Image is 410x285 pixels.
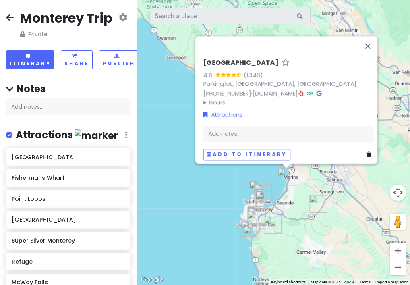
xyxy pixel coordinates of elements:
[256,189,274,206] div: Old Fisherman’s Grotto
[203,80,356,88] a: Parking lot, [GEOGRAPHIC_DATA], [GEOGRAPHIC_DATA]
[256,191,273,209] div: Alta Bakery and Cafe
[248,206,266,224] div: Casanova
[203,110,242,119] a: Attractions
[248,206,266,224] div: Stationæry
[257,191,274,208] div: Captain + Stoker
[390,185,406,201] button: Map camera controls
[317,90,322,96] i: Google Maps
[248,206,265,224] div: Pilgrims Way Community Bookstore and Secret Garden
[390,214,406,230] button: Drag Pegman onto the map to open Street View
[249,181,267,199] div: Lovers Point Beach
[203,71,215,79] div: 4.6
[249,181,267,198] div: California Seltzer Company
[61,50,93,69] button: Share
[271,279,306,285] button: Keyboard shortcuts
[203,98,374,107] summary: Hours
[311,280,354,284] span: Map data ©2025 Google
[20,30,112,39] span: Private
[309,195,327,213] div: Castle Rock Cafe & Mercantile
[244,71,263,79] div: (1,346)
[12,195,125,202] h6: Point Lobos
[12,174,125,181] h6: Fishermans Wharf
[12,258,125,265] h6: Refuge
[248,208,266,225] div: Pizza Heaven
[277,168,295,186] div: Fort Ord Dunes State Park
[99,50,139,69] button: Publish
[203,59,374,107] div: · ·
[247,211,265,229] div: Mission Ranch Restaurant
[75,129,118,142] img: marker
[255,192,273,210] div: Parker-Lusseau Pastries
[390,259,406,275] button: Zoom out
[203,125,374,142] div: Add notes...
[20,10,112,27] h2: Monterey Trip
[203,89,251,97] a: [PHONE_NUMBER]
[203,59,278,67] h6: [GEOGRAPHIC_DATA]
[16,129,118,142] h4: Attractions
[359,280,371,284] a: Terms (opens in new tab)
[203,149,290,160] button: Add to itinerary
[6,83,130,95] h4: Notes
[247,207,265,225] div: Carmel Bakery
[390,243,406,259] button: Zoom in
[281,158,302,179] div: English Ales Brewery
[256,191,273,208] div: Revival Ice Cream
[254,184,271,202] div: Monterey Bay Aquarium
[149,8,311,24] input: Search a place
[282,59,290,67] a: Star place
[241,221,259,238] div: Point Lobos State Natural Reserve
[139,275,165,285] img: Google
[254,184,272,202] div: Super Silver Monterey
[12,216,125,223] h6: [GEOGRAPHIC_DATA]
[307,90,313,96] i: Tripadvisor
[6,50,54,69] button: Itinerary
[139,275,165,285] a: Open this area in Google Maps (opens a new window)
[6,98,130,115] div: Add notes...
[12,237,125,244] h6: Super Silver Monterey
[375,280,408,284] a: Report a map error
[253,89,298,97] a: [DOMAIN_NAME]
[248,207,265,225] div: Ocean Avenue
[239,219,257,237] div: Point Lobos
[358,36,377,56] button: Close
[264,216,282,234] div: Refuge
[12,154,125,161] h6: [GEOGRAPHIC_DATA]
[366,150,374,159] a: Delete place
[248,206,265,224] div: Chez Noir
[243,226,261,244] div: Pacific's Edge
